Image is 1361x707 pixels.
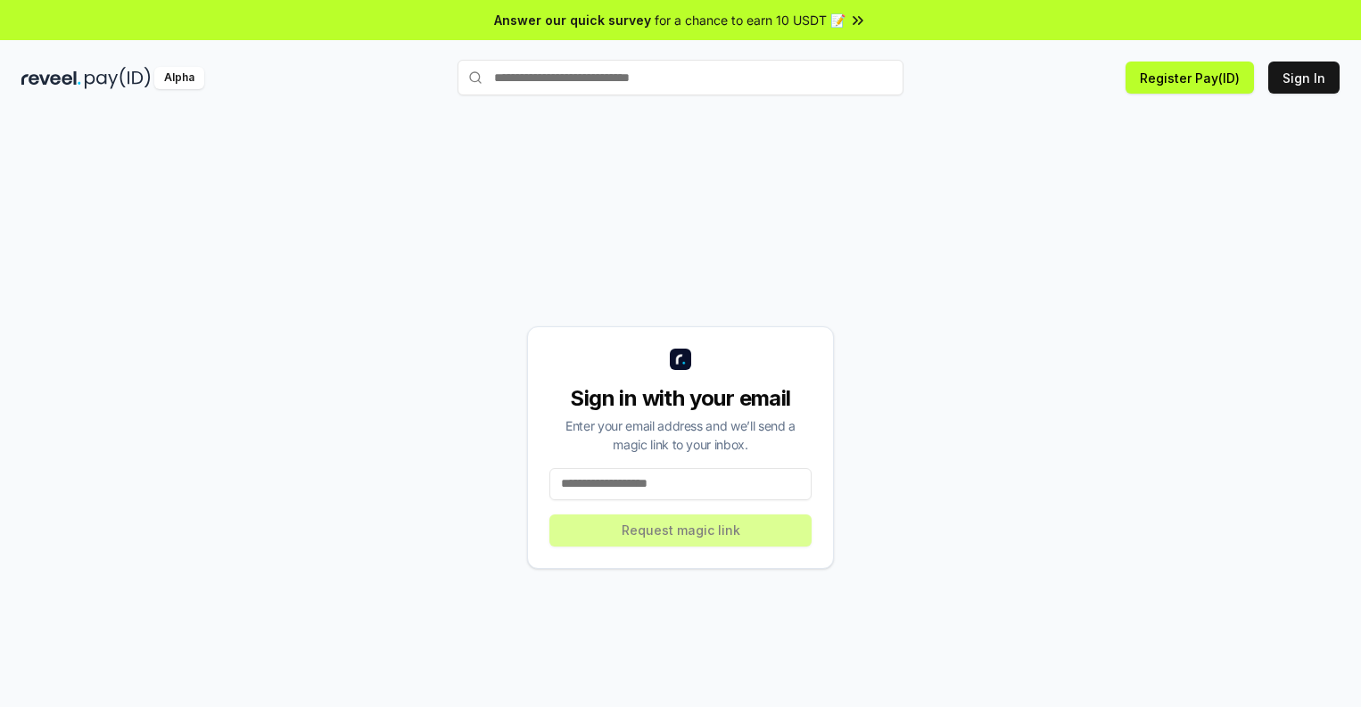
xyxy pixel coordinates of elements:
button: Register Pay(ID) [1126,62,1254,94]
span: for a chance to earn 10 USDT 📝 [655,11,845,29]
div: Alpha [154,67,204,89]
div: Enter your email address and we’ll send a magic link to your inbox. [549,416,812,454]
div: Sign in with your email [549,384,812,413]
img: logo_small [670,349,691,370]
span: Answer our quick survey [494,11,651,29]
img: pay_id [85,67,151,89]
img: reveel_dark [21,67,81,89]
button: Sign In [1268,62,1340,94]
